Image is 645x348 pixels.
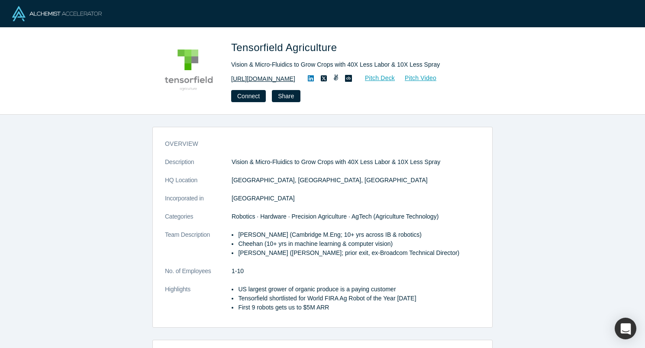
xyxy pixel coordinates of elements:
[232,158,480,167] p: Vision & Micro-Fluidics to Grow Crops with 40X Less Labor & 10X Less Spray
[165,139,468,148] h3: overview
[272,90,300,102] button: Share
[165,212,232,230] dt: Categories
[165,230,232,267] dt: Team Description
[165,176,232,194] dt: HQ Location
[165,158,232,176] dt: Description
[232,267,480,276] dd: 1-10
[238,239,480,248] li: Cheehan (10+ yrs in machine learning & computer vision)
[395,73,437,83] a: Pitch Video
[238,285,480,294] li: US largest grower of organic produce is a paying customer
[231,60,474,69] div: Vision & Micro-Fluidics to Grow Crops with 40X Less Labor & 10X Less Spray
[231,90,266,102] button: Connect
[231,42,340,53] span: Tensorfield Agriculture
[232,213,439,220] span: Robotics · Hardware · Precision Agriculture · AgTech (Agriculture Technology)
[165,267,232,285] dt: No. of Employees
[238,294,480,303] li: Tensorfield shortlisted for World FIRA Ag Robot of the Year [DATE]
[232,194,480,203] dd: [GEOGRAPHIC_DATA]
[238,303,480,312] li: First 9 robots gets us to $5M ARR
[238,230,480,239] li: [PERSON_NAME] (Cambridge M.Eng; 10+ yrs across IB & robotics)
[158,40,219,100] img: Tensorfield Agriculture's Logo
[12,6,102,21] img: Alchemist Logo
[165,194,232,212] dt: Incorporated in
[165,285,232,321] dt: Highlights
[355,73,395,83] a: Pitch Deck
[238,248,480,258] li: [PERSON_NAME] ([PERSON_NAME]; prior exit, ex-Broadcom Technical Director)
[232,176,480,185] dd: [GEOGRAPHIC_DATA], [GEOGRAPHIC_DATA], [GEOGRAPHIC_DATA]
[231,74,295,84] a: [URL][DOMAIN_NAME]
